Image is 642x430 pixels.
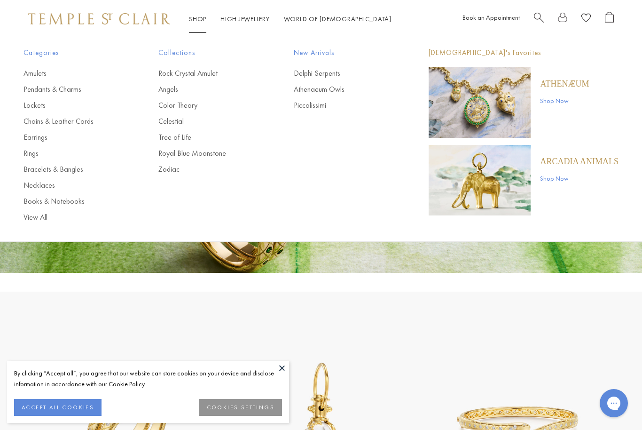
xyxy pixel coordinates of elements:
[462,13,520,22] a: Book an Appointment
[605,12,614,26] a: Open Shopping Bag
[23,132,121,143] a: Earrings
[158,132,256,143] a: Tree of Life
[158,47,256,59] span: Collections
[23,212,121,223] a: View All
[158,68,256,79] a: Rock Crystal Amulet
[540,156,619,167] a: ARCADIA ANIMALS
[23,164,121,175] a: Bracelets & Bangles
[294,47,391,59] span: New Arrivals
[23,196,121,207] a: Books & Notebooks
[294,68,391,79] a: Delphi Serpents
[284,15,391,23] a: World of [DEMOGRAPHIC_DATA]World of [DEMOGRAPHIC_DATA]
[534,12,544,26] a: Search
[23,100,121,111] a: Lockets
[158,164,256,175] a: Zodiac
[28,13,170,24] img: Temple St. Clair
[23,84,121,95] a: Pendants & Charms
[23,180,121,191] a: Necklaces
[14,399,102,416] button: ACCEPT ALL COOKIES
[14,368,282,390] div: By clicking “Accept all”, you agree that our website can store cookies on your device and disclos...
[199,399,282,416] button: COOKIES SETTINGS
[23,116,121,127] a: Chains & Leather Cords
[540,96,589,106] a: Shop Now
[158,84,256,95] a: Angels
[158,148,256,159] a: Royal Blue Moonstone
[23,148,121,159] a: Rings
[158,100,256,111] a: Color Theory
[23,47,121,59] span: Categories
[429,47,619,59] p: [DEMOGRAPHIC_DATA]'s Favorites
[294,100,391,111] a: Piccolissimi
[23,68,121,79] a: Amulets
[189,15,206,23] a: ShopShop
[158,116,256,127] a: Celestial
[595,386,633,421] iframe: Gorgias live chat messenger
[581,12,591,26] a: View Wishlist
[540,79,589,89] a: Athenæum
[540,173,619,183] a: Shop Now
[189,13,391,25] nav: Main navigation
[294,84,391,95] a: Athenaeum Owls
[220,15,270,23] a: High JewelleryHigh Jewellery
